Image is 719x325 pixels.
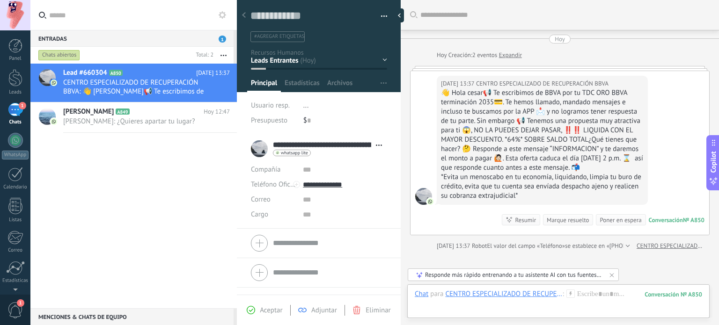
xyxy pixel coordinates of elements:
button: Teléfono Oficina [251,177,296,192]
div: $ [303,113,387,128]
div: Compañía [251,162,296,177]
div: Listas [2,217,29,223]
button: Más [213,47,234,64]
span: Eliminar [366,306,390,315]
span: A850 [109,70,123,76]
a: CENTRO ESPECIALIZADO DE RECUPERACIÓN BBVA [637,241,704,251]
span: Estadísticas [285,79,320,92]
span: Archivos [327,79,352,92]
div: Resumir [515,216,536,224]
button: Correo [251,192,271,207]
div: Conversación [649,216,683,224]
div: Total: 2 [192,51,213,60]
span: Correo [251,195,271,204]
span: 2 eventos [472,51,497,60]
img: com.amocrm.amocrmwa.svg [427,198,433,205]
span: CENTRO ESPECIALIZADO DE RECUPERACIÓN BBVA [415,188,432,205]
span: Aceptar [260,306,282,315]
div: 850 [645,290,702,298]
div: Entradas [30,30,234,47]
div: Menciones & Chats de equipo [30,308,234,325]
span: whatsapp lite [281,151,308,155]
a: Expandir [499,51,522,60]
span: 1 [17,299,24,307]
div: CENTRO ESPECIALIZADO DE RECUPERACIÓN BBVA [445,289,562,298]
span: Cargo [251,211,268,218]
span: [PERSON_NAME] [63,107,114,116]
div: Responde más rápido entrenando a tu asistente AI con tus fuentes de datos [425,271,602,279]
span: 1 [19,102,26,109]
div: Leads [2,89,29,95]
span: CENTRO ESPECIALIZADO DE RECUPERACIÓN BBVA [476,79,609,88]
div: Chats [2,119,29,125]
a: Lead #660304 A850 [DATE] 13:37 CENTRO ESPECIALIZADO DE RECUPERACIÓN BBVA: 👋 [PERSON_NAME]📢 Te esc... [30,64,237,102]
div: Presupuesto [251,113,296,128]
span: 1 [219,36,226,43]
img: com.amocrm.amocrmwa.svg [51,118,57,125]
span: A849 [116,108,129,115]
span: ... [303,101,309,110]
span: Usuario resp. [251,101,290,110]
div: Usuario resp. [251,98,296,113]
div: WhatsApp [2,151,29,159]
span: Lead #660304 [63,68,107,78]
div: Correo [2,247,29,253]
div: Estadísticas [2,278,29,284]
span: CENTRO ESPECIALIZADO DE RECUPERACIÓN BBVA: 👋 [PERSON_NAME]📢 Te escribimos de BBVA por tu TDC ORO ... [63,78,212,96]
div: Ocultar [395,8,404,22]
span: Copilot [709,151,718,173]
div: Hoy [555,35,565,43]
span: Principal [251,79,277,92]
span: #agregar etiquetas [254,33,304,40]
div: [DATE] 13:37 [437,241,472,251]
div: Cargo [251,207,296,222]
span: Presupuesto [251,116,287,125]
div: Creación: [437,51,522,60]
div: Calendario [2,184,29,190]
span: : [562,289,564,299]
div: [DATE] 13:37 [441,79,476,88]
span: Teléfono Oficina [251,180,300,189]
span: El valor del campo «Teléfono» [487,241,565,251]
div: 👋 Hola cesar📢 Te escribimos de BBVA por tu TDC ORO BBVA terminación 2035💳. Te hemos llamado, mand... [441,88,644,173]
span: para [430,289,443,299]
div: Poner en espera [600,216,641,224]
a: [PERSON_NAME] A849 Hoy 12:47 [PERSON_NAME]: ¿Quieres apartar tu lugar? [30,102,237,132]
div: Chats abiertos [38,50,80,61]
span: Adjuntar [311,306,337,315]
span: [DATE] 13:37 [196,68,230,78]
div: Marque resuelto [547,216,589,224]
img: com.amocrm.amocrmwa.svg [51,79,57,86]
span: se establece en «[PHONE_NUMBER]» [565,241,661,251]
span: [PERSON_NAME]: ¿Quieres apartar tu lugar? [63,117,212,126]
span: Robot [472,242,487,250]
div: № A850 [683,216,704,224]
div: *Evita un menoscabo en tu economía, liquidando, limpia tu buro de crédito, evita que tu cuenta se... [441,173,644,201]
div: Hoy [437,51,448,60]
div: Panel [2,56,29,62]
span: Hoy 12:47 [204,107,230,116]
